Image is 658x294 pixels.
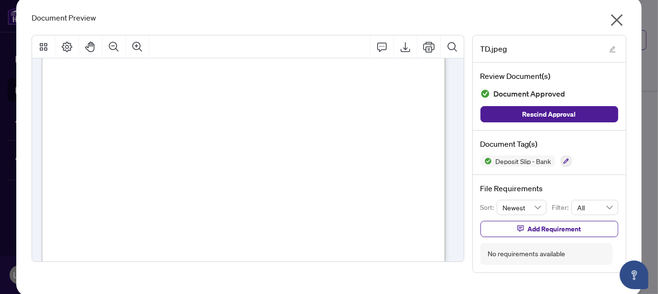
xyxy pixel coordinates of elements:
[494,87,566,100] span: Document Approved
[480,155,492,167] img: Status Icon
[609,46,616,53] span: edit
[523,107,576,122] span: Rescind Approval
[480,89,490,98] img: Document Status
[480,202,497,213] p: Sort:
[480,43,507,54] span: TD.jpeg
[32,12,626,23] div: Document Preview
[480,138,618,150] h4: Document Tag(s)
[577,200,613,215] span: All
[492,158,555,164] span: Deposit Slip - Bank
[609,12,625,28] span: close
[552,202,571,213] p: Filter:
[488,249,566,259] div: No requirements available
[480,70,618,82] h4: Review Document(s)
[480,106,618,122] button: Rescind Approval
[620,261,648,289] button: Open asap
[528,221,581,237] span: Add Requirement
[502,200,541,215] span: Newest
[480,183,618,194] h4: File Requirements
[480,221,618,237] button: Add Requirement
